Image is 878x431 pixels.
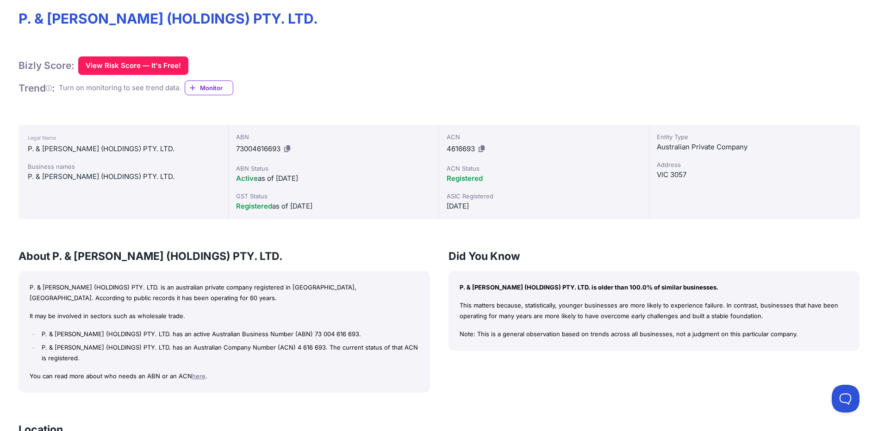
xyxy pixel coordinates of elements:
[236,144,280,153] span: 73004616693
[78,56,188,75] button: View Risk Score — It's Free!
[832,385,859,413] iframe: Toggle Customer Support
[192,372,205,380] a: here
[200,83,233,92] span: Monitor
[447,132,641,142] div: ACN
[28,162,219,171] div: Business names
[657,132,852,142] div: Entity Type
[39,329,418,339] li: P. & [PERSON_NAME] (HOLDINGS) PTY. LTD. has an active Australian Business Number (ABN) 73 004 616...
[447,174,483,183] span: Registered
[657,160,852,169] div: Address
[30,282,419,303] p: P. & [PERSON_NAME] (HOLDINGS) PTY. LTD. is an australian private company registered in [GEOGRAPHI...
[19,249,430,264] h3: About P. & [PERSON_NAME] (HOLDINGS) PTY. LTD.
[19,10,859,27] h1: P. & [PERSON_NAME] (HOLDINGS) PTY. LTD.
[28,171,219,182] div: P. & [PERSON_NAME] (HOLDINGS) PTY. LTD.
[236,174,258,183] span: Active
[236,202,272,210] span: Registered
[59,83,181,93] div: Turn on monitoring to see trend data.
[657,169,852,180] div: VIC 3057
[460,282,849,293] p: P. & [PERSON_NAME] (HOLDINGS) PTY. LTD. is older than 100.0% of similar businesses.
[236,164,431,173] div: ABN Status
[19,59,75,72] h1: Bizly Score:
[236,132,431,142] div: ABN
[657,142,852,153] div: Australian Private Company
[447,164,641,173] div: ACN Status
[460,300,849,321] p: This matters because, statistically, younger businesses are more likely to experience failure. In...
[28,132,219,143] div: Legal Name
[236,201,431,212] div: as of [DATE]
[448,249,860,264] h3: Did You Know
[30,371,419,382] p: You can read more about who needs an ABN or an ACN .
[185,80,233,95] a: Monitor
[447,191,641,201] div: ASIC Registered
[447,144,475,153] span: 4616693
[460,329,849,339] p: Note: This is a general observation based on trends across all businesses, not a judgment on this...
[39,342,418,363] li: P. & [PERSON_NAME] (HOLDINGS) PTY. LTD. has an Australian Company Number (ACN) 4 616 693. The cur...
[447,201,641,212] div: [DATE]
[236,173,431,184] div: as of [DATE]
[19,82,55,94] h1: Trend :
[236,191,431,201] div: GST Status
[28,143,219,154] div: P. & [PERSON_NAME] (HOLDINGS) PTY. LTD.
[30,311,419,321] p: It may be involved in sectors such as wholesale trade.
